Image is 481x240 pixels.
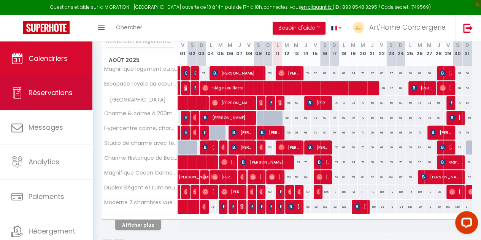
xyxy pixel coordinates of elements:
a: Chercher [110,15,148,41]
span: [PERSON_NAME] [202,170,205,184]
abbr: S [257,41,260,49]
div: 116 [339,185,348,199]
span: [PERSON_NAME] [193,81,196,95]
span: [PERSON_NAME] [449,184,461,199]
span: [PERSON_NAME] [440,140,452,154]
th: 30 [453,32,462,66]
span: [PERSON_NAME] [278,140,300,154]
abbr: M [228,41,232,49]
div: 87 [320,66,330,80]
div: 125 [320,185,330,199]
span: [PERSON_NAME] [250,170,262,184]
div: 69 [339,140,348,154]
div: 52 [462,170,472,184]
div: 74 [415,96,424,110]
abbr: J [238,41,241,49]
div: 73 [424,111,434,125]
th: 21 [367,32,377,66]
div: 70 [330,96,339,110]
abbr: M [284,41,289,49]
div: 68 [367,155,377,169]
div: 66 [386,96,396,110]
a: [PERSON_NAME] [175,170,184,184]
abbr: M [351,41,356,49]
span: [PERSON_NAME] [202,140,214,154]
div: 71 [339,96,348,110]
div: 49 [462,111,472,125]
div: 118 [396,185,405,199]
th: 29 [443,32,453,66]
div: 118 [386,200,396,214]
div: 71 [339,155,348,169]
span: [PERSON_NAME] [184,66,187,80]
div: 56 [282,111,292,125]
span: Garance Litha [440,155,461,169]
th: 09 [254,32,263,66]
a: en cliquant ici [301,4,333,10]
span: [PERSON_NAME] [250,184,253,199]
span: [PERSON_NAME] [184,125,187,140]
span: [PERSON_NAME] [193,125,196,140]
div: 72 [330,155,339,169]
div: 71 [377,155,386,169]
th: 18 [339,32,348,66]
div: 70 [330,126,339,140]
span: [PERSON_NAME] [231,199,234,214]
span: [PERSON_NAME] [278,184,281,199]
abbr: L [343,41,345,49]
div: 49 [462,126,472,140]
div: 62 [367,170,377,184]
div: 82 [396,66,405,80]
div: 70 [358,111,367,125]
div: 82 [396,81,405,95]
span: [PERSON_NAME] [259,125,281,140]
th: 02 [187,32,197,66]
abbr: J [371,41,374,49]
span: Charme Historique de Beauvoir au [GEOGRAPHIC_DATA] [103,155,179,161]
div: 73 [358,96,367,110]
div: 124 [396,200,405,214]
abbr: D [465,41,469,49]
abbr: V [181,41,184,49]
div: 69 [396,96,405,110]
div: 70 [396,155,405,169]
div: 68 [405,111,415,125]
span: [PERSON_NAME] [316,155,329,169]
div: 82 [377,81,386,95]
span: [PERSON_NAME] [221,155,233,169]
div: 70 [301,155,311,169]
div: 51 [462,96,472,110]
span: [PERSON_NAME] [269,95,272,110]
div: 116 [367,200,377,214]
div: 68 [377,111,386,125]
div: 67 [330,170,339,184]
span: [PERSON_NAME] [259,140,262,154]
div: 68 [396,140,405,154]
div: 72 [358,155,367,169]
span: Charme & calme à 200m du [GEOGRAPHIC_DATA] à [GEOGRAPHIC_DATA]. [103,111,179,116]
span: [PERSON_NAME] [240,170,243,184]
div: 86 [434,96,443,110]
span: [PERSON_NAME] [212,66,260,80]
abbr: D [332,41,336,49]
div: 66 [367,140,377,154]
th: 23 [386,32,396,66]
div: 70 [330,140,339,154]
div: 66 [396,170,405,184]
span: [PERSON_NAME] [250,199,253,214]
div: 80 [377,66,386,80]
span: [PERSON_NAME] [221,199,224,214]
abbr: L [210,41,212,49]
span: Studio de charme avec terrasse, hypercentre [103,140,179,146]
div: 86 [424,140,434,154]
img: Super Booking [23,21,70,34]
div: 70 [348,140,358,154]
th: 17 [330,32,339,66]
span: Magnifique Cocon Calme et Moderne en Hypercentre [103,170,179,176]
div: 136 [434,185,443,199]
div: 66 [367,96,377,110]
span: [PERSON_NAME] [212,170,233,184]
div: 69 [386,155,396,169]
th: 11 [273,32,282,66]
div: 80 [263,185,273,199]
